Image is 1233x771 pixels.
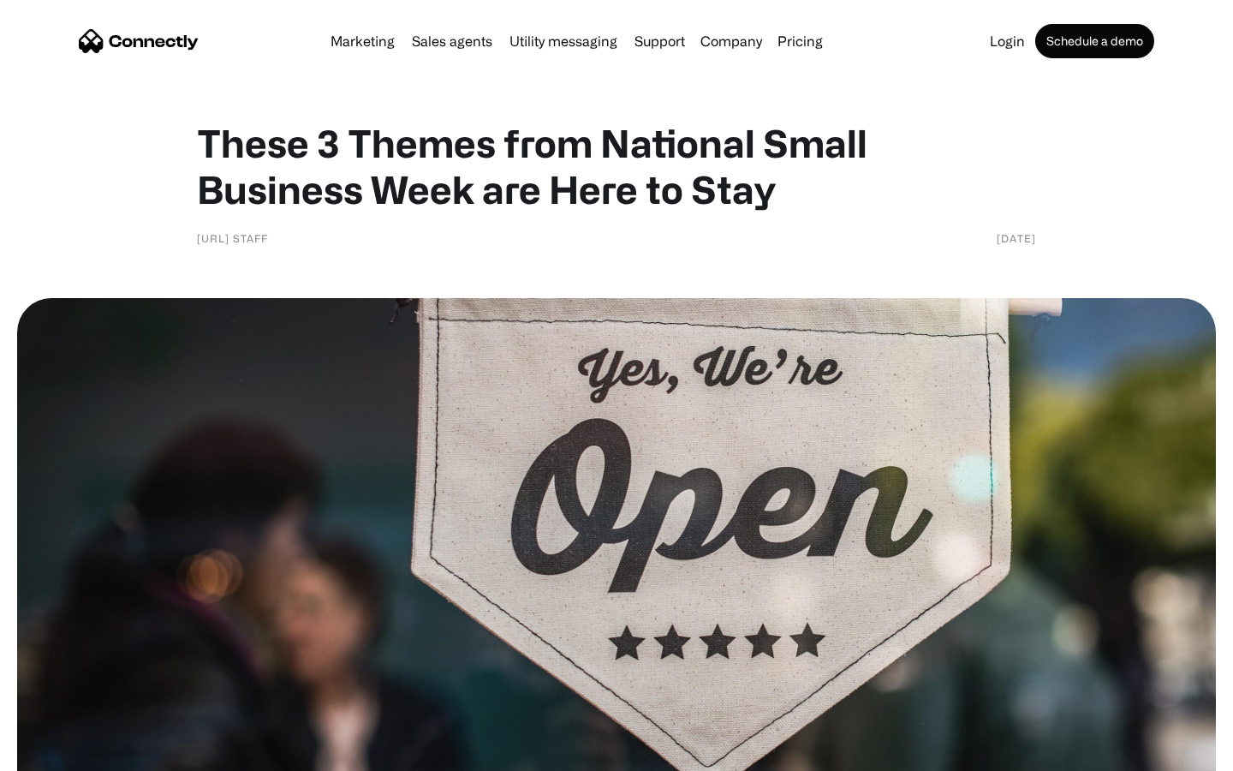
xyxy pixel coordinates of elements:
[197,120,1036,212] h1: These 3 Themes from National Small Business Week are Here to Stay
[79,28,199,54] a: home
[997,230,1036,247] div: [DATE]
[17,741,103,765] aside: Language selected: English
[34,741,103,765] ul: Language list
[695,29,767,53] div: Company
[771,34,830,48] a: Pricing
[628,34,692,48] a: Support
[324,34,402,48] a: Marketing
[197,230,268,247] div: [URL] Staff
[405,34,499,48] a: Sales agents
[983,34,1032,48] a: Login
[700,29,762,53] div: Company
[503,34,624,48] a: Utility messaging
[1035,24,1154,58] a: Schedule a demo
